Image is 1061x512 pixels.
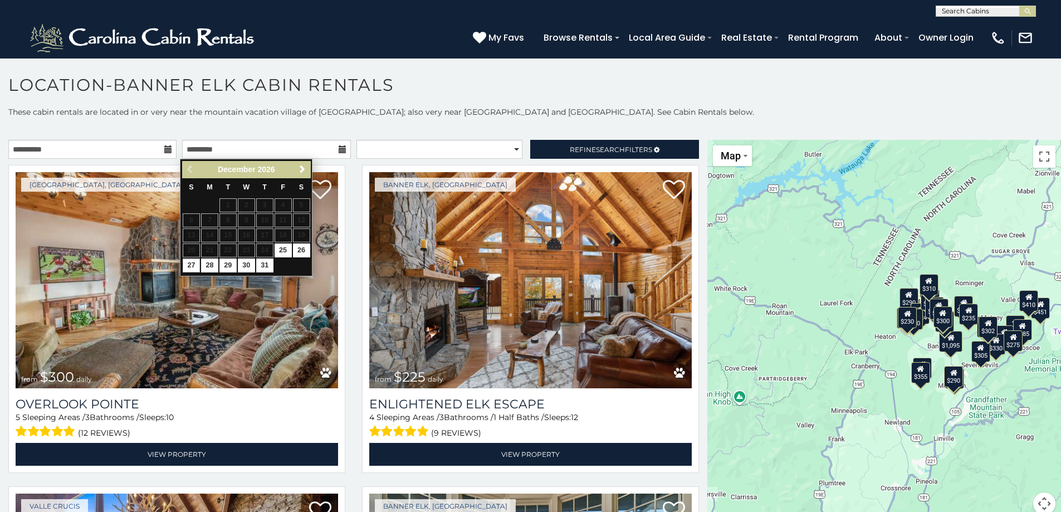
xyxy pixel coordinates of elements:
[298,165,307,174] span: Next
[16,412,338,440] div: Sleeping Areas / Bathrooms / Sleeps:
[243,183,250,191] span: Wednesday
[295,163,309,177] a: Next
[369,412,692,440] div: Sleeping Areas / Bathrooms / Sleeps:
[21,375,38,383] span: from
[960,303,979,324] div: $235
[571,412,578,422] span: 12
[369,172,692,388] a: Enlightened Elk Escape from $225 daily
[995,325,1014,346] div: $400
[16,172,338,388] img: Overlook Pointe
[262,183,267,191] span: Thursday
[226,183,231,191] span: Tuesday
[911,362,930,383] div: $355
[538,28,618,47] a: Browse Rentals
[1020,290,1039,311] div: $410
[623,28,711,47] a: Local Area Guide
[256,259,273,272] a: 31
[897,308,916,329] div: $305
[85,412,90,422] span: 3
[913,358,932,379] div: $225
[293,243,310,257] a: 26
[78,426,130,440] span: (12 reviews)
[166,412,174,422] span: 10
[16,172,338,388] a: Overlook Pointe from $300 daily
[783,28,864,47] a: Rental Program
[1006,315,1025,336] div: $400
[913,28,979,47] a: Owner Login
[987,334,1006,355] div: $330
[369,172,692,388] img: Enlightened Elk Escape
[955,296,974,317] div: $235
[977,316,996,338] div: $275
[1018,30,1033,46] img: mail-regular-white.png
[16,397,338,412] a: Overlook Pointe
[219,259,237,272] a: 29
[238,259,255,272] a: 30
[76,375,92,383] span: daily
[1013,319,1032,340] div: $485
[930,298,948,319] div: $570
[921,289,940,310] div: $535
[940,331,963,352] div: $1,095
[431,426,481,440] span: (9 reviews)
[428,375,443,383] span: daily
[275,243,292,257] a: 25
[920,274,938,295] div: $310
[663,179,685,202] a: Add to favorites
[299,183,304,191] span: Saturday
[1031,297,1050,318] div: $451
[16,412,20,422] span: 5
[990,30,1006,46] img: phone-regular-white.png
[369,443,692,466] a: View Property
[869,28,908,47] a: About
[530,140,698,159] a: RefineSearchFilters
[439,412,444,422] span: 3
[488,31,524,45] span: My Favs
[979,316,998,337] div: $302
[911,303,930,324] div: $424
[369,397,692,412] a: Enlightened Elk Escape
[936,310,955,331] div: $170
[28,21,259,55] img: White-1-2.png
[369,412,374,422] span: 4
[281,183,285,191] span: Friday
[394,369,426,385] span: $225
[218,165,256,174] span: December
[933,306,952,328] div: $300
[189,183,193,191] span: Sunday
[716,28,778,47] a: Real Estate
[375,178,516,192] a: Banner Elk, [GEOGRAPHIC_DATA]
[904,309,923,330] div: $250
[570,145,652,154] span: Refine Filters
[1004,330,1023,351] div: $275
[596,145,625,154] span: Search
[207,183,213,191] span: Monday
[1033,145,1055,168] button: Toggle fullscreen view
[16,443,338,466] a: View Property
[183,259,200,272] a: 27
[473,31,527,45] a: My Favs
[21,178,192,192] a: [GEOGRAPHIC_DATA], [GEOGRAPHIC_DATA]
[945,365,964,387] div: $290
[40,369,74,385] span: $300
[493,412,544,422] span: 1 Half Baths /
[971,340,990,362] div: $305
[899,288,918,309] div: $290
[375,375,392,383] span: from
[309,179,331,202] a: Add to favorites
[721,150,741,162] span: Map
[945,368,964,389] div: $350
[713,145,752,166] button: Change map style
[201,259,218,272] a: 28
[926,297,945,318] div: $460
[258,165,275,174] span: 2026
[898,306,917,328] div: $230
